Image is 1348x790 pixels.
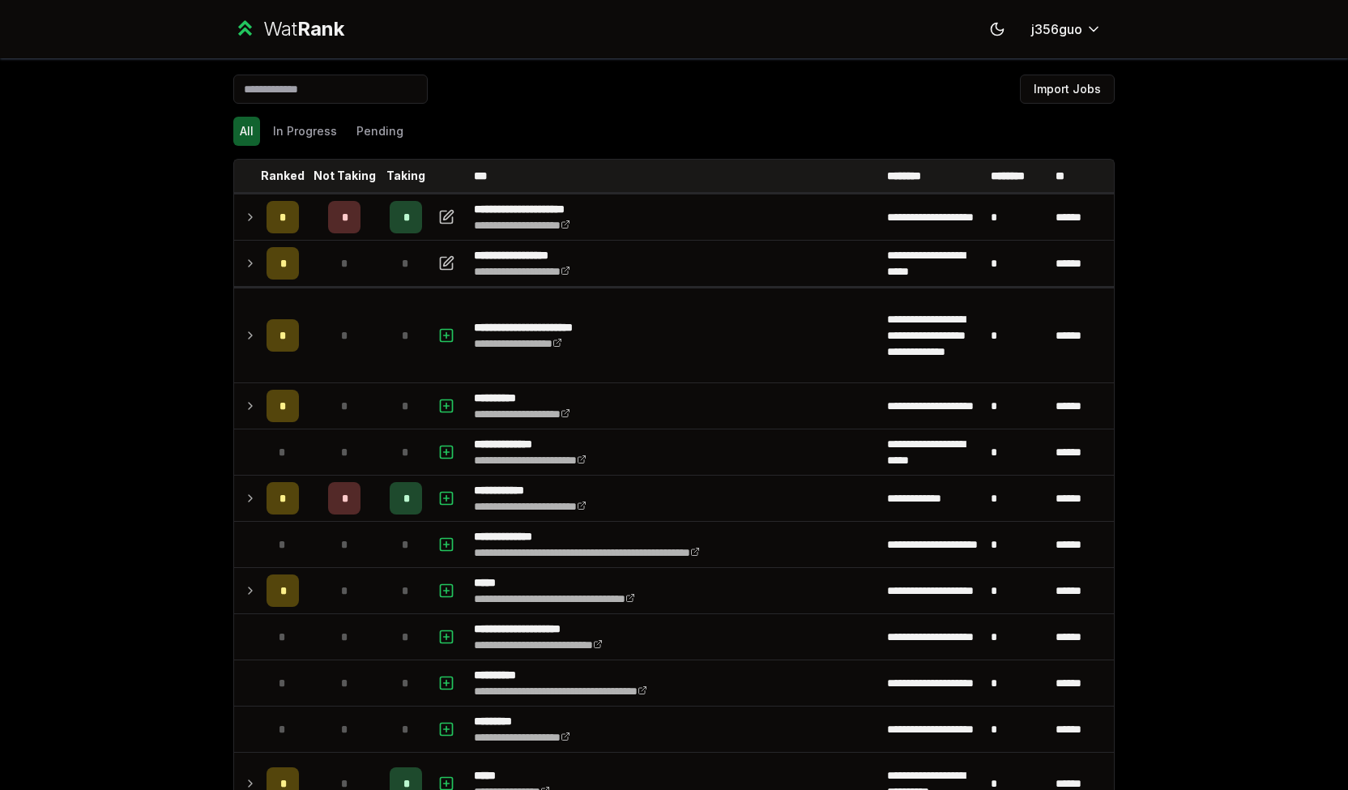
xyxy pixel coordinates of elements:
[267,117,343,146] button: In Progress
[1018,15,1115,44] button: j356guo
[1031,19,1082,39] span: j356guo
[297,17,344,41] span: Rank
[261,168,305,184] p: Ranked
[233,117,260,146] button: All
[233,16,344,42] a: WatRank
[314,168,376,184] p: Not Taking
[1020,75,1115,104] button: Import Jobs
[350,117,410,146] button: Pending
[386,168,425,184] p: Taking
[263,16,344,42] div: Wat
